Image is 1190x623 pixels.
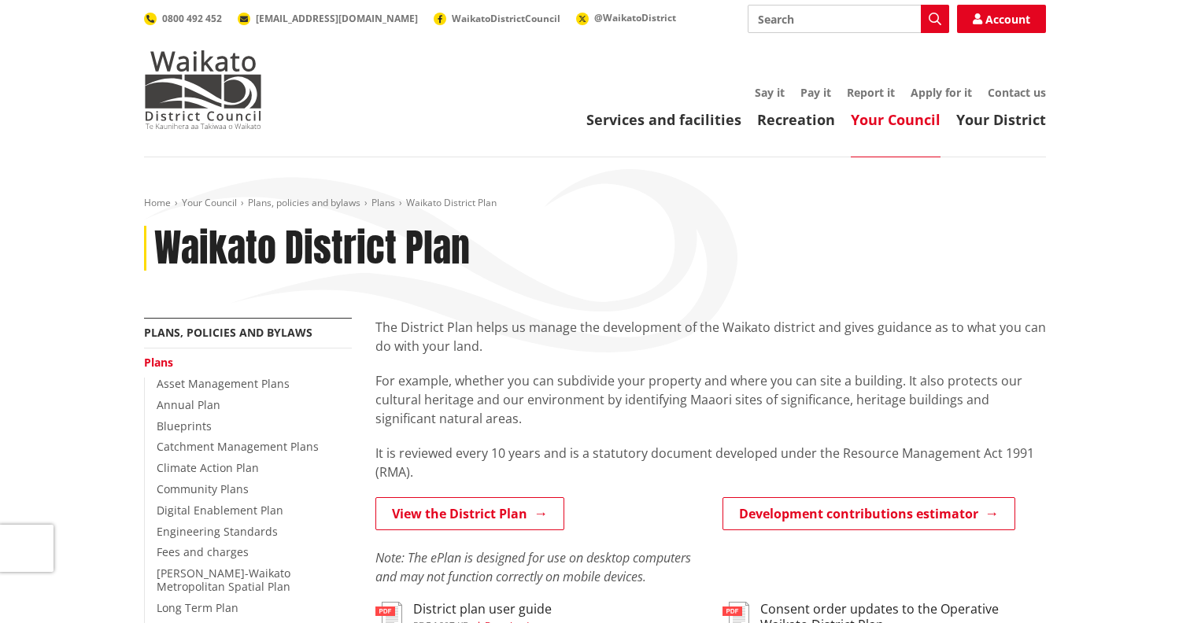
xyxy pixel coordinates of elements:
[375,371,1046,428] p: For example, whether you can subdivide your property and where you can site a building. It also p...
[144,197,1046,210] nav: breadcrumb
[371,196,395,209] a: Plans
[375,549,691,585] em: Note: The ePlan is designed for use on desktop computers and may not function correctly on mobile...
[800,85,831,100] a: Pay it
[576,11,676,24] a: @WaikatoDistrict
[144,196,171,209] a: Home
[157,544,249,559] a: Fees and charges
[434,12,560,25] a: WaikatoDistrictCouncil
[157,418,212,433] a: Blueprints
[594,11,676,24] span: @WaikatoDistrict
[154,226,470,271] h1: Waikato District Plan
[722,497,1015,530] a: Development contributions estimator
[375,497,564,530] a: View the District Plan
[238,12,418,25] a: [EMAIL_ADDRESS][DOMAIN_NAME]
[162,12,222,25] span: 0800 492 452
[157,503,283,518] a: Digital Enablement Plan
[988,85,1046,100] a: Contact us
[157,566,290,594] a: [PERSON_NAME]-Waikato Metropolitan Spatial Plan
[157,376,290,391] a: Asset Management Plans
[406,196,497,209] span: Waikato District Plan
[956,110,1046,129] a: Your District
[586,110,741,129] a: Services and facilities
[157,460,259,475] a: Climate Action Plan
[755,85,785,100] a: Say it
[851,110,941,129] a: Your Council
[157,481,249,496] a: Community Plans
[452,12,560,25] span: WaikatoDistrictCouncil
[375,444,1046,481] p: It is reviewed every 10 years and is a statutory document developed under the Resource Management...
[157,600,238,615] a: Long Term Plan
[413,602,552,617] h3: District plan user guide
[748,5,949,33] input: Search input
[157,524,278,539] a: Engineering Standards
[144,355,173,370] a: Plans
[144,12,222,25] a: 0800 492 452
[957,5,1046,33] a: Account
[757,110,835,129] a: Recreation
[911,85,972,100] a: Apply for it
[144,50,262,129] img: Waikato District Council - Te Kaunihera aa Takiwaa o Waikato
[157,439,319,454] a: Catchment Management Plans
[256,12,418,25] span: [EMAIL_ADDRESS][DOMAIN_NAME]
[157,397,220,412] a: Annual Plan
[847,85,895,100] a: Report it
[182,196,237,209] a: Your Council
[248,196,360,209] a: Plans, policies and bylaws
[375,318,1046,356] p: The District Plan helps us manage the development of the Waikato district and gives guidance as t...
[144,325,312,340] a: Plans, policies and bylaws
